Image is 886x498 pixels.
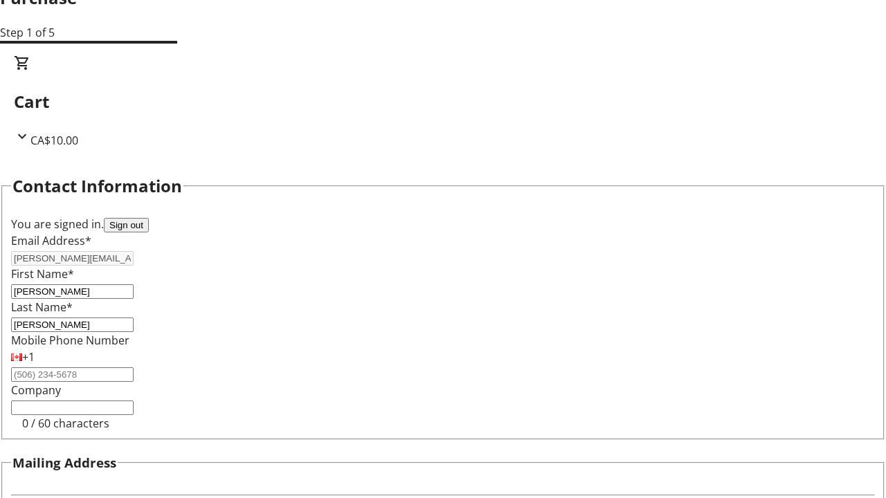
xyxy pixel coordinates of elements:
label: First Name* [11,266,74,282]
label: Last Name* [11,299,73,315]
label: Company [11,382,61,398]
div: You are signed in. [11,216,875,232]
label: Email Address* [11,233,91,248]
h3: Mailing Address [12,453,116,472]
tr-character-limit: 0 / 60 characters [22,416,109,431]
button: Sign out [104,218,149,232]
div: CartCA$10.00 [14,55,872,149]
h2: Contact Information [12,174,182,199]
h2: Cart [14,89,872,114]
span: CA$10.00 [30,133,78,148]
label: Mobile Phone Number [11,333,129,348]
input: (506) 234-5678 [11,367,134,382]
